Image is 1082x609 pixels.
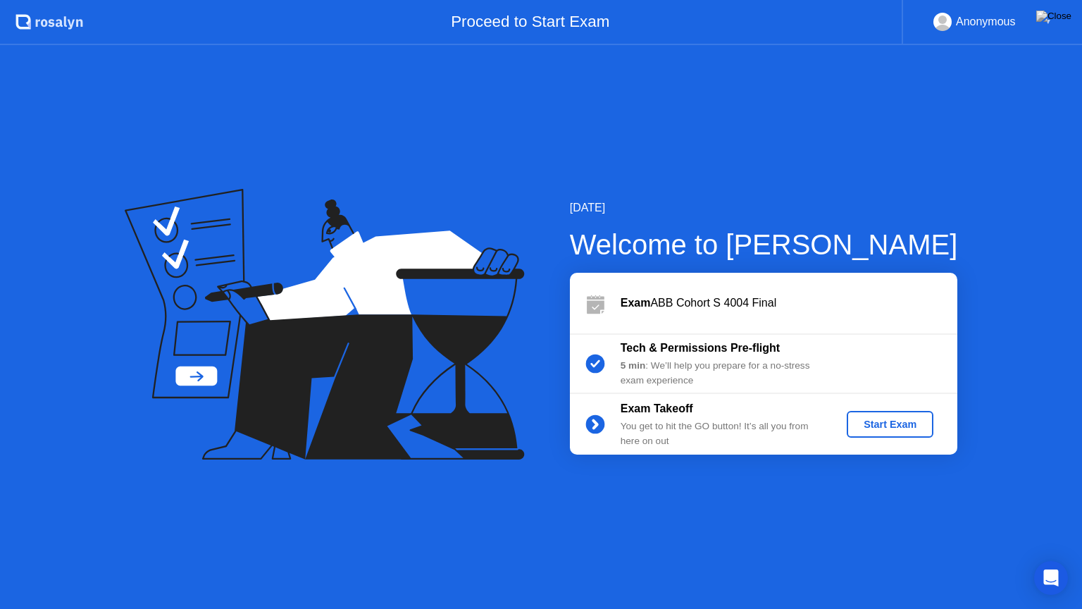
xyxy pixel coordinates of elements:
div: Open Intercom Messenger [1034,561,1068,595]
b: Tech & Permissions Pre-flight [621,342,780,354]
div: Anonymous [956,13,1016,31]
div: Welcome to [PERSON_NAME] [570,223,958,266]
b: 5 min [621,360,646,371]
div: Start Exam [852,419,928,430]
button: Start Exam [847,411,933,438]
b: Exam Takeoff [621,402,693,414]
div: : We’ll help you prepare for a no-stress exam experience [621,359,823,388]
div: You get to hit the GO button! It’s all you from here on out [621,419,823,448]
div: [DATE] [570,199,958,216]
img: Close [1036,11,1071,22]
b: Exam [621,297,651,309]
div: ABB Cohort S 4004 Final [621,295,957,312]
